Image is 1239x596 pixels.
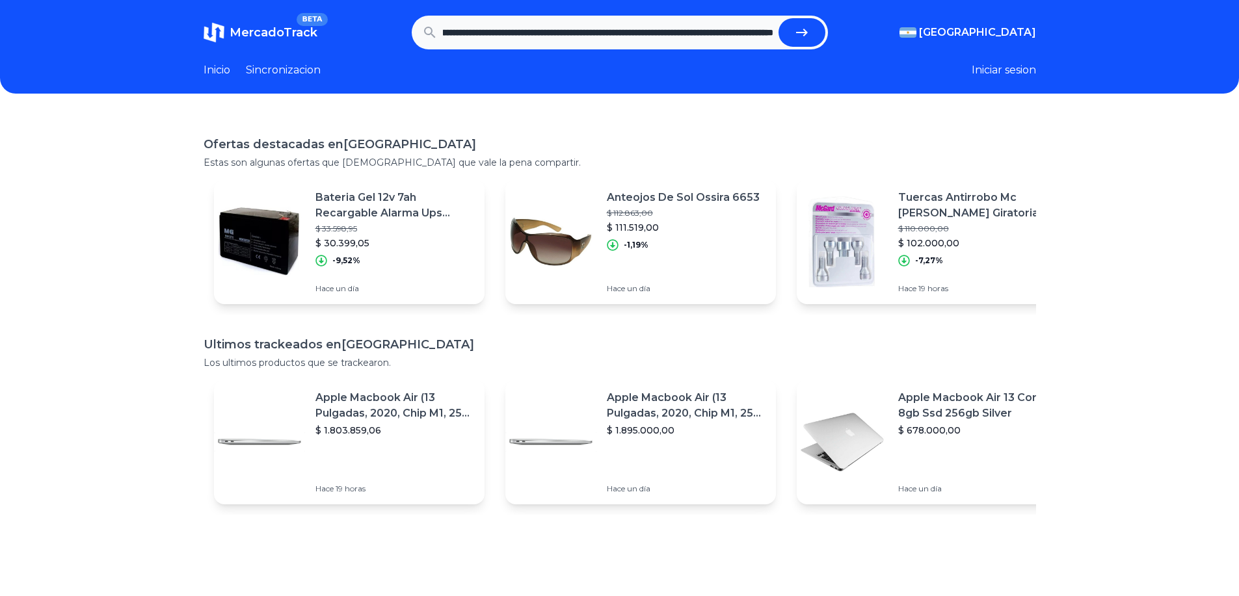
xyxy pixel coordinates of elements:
p: Hace 19 horas [898,283,1057,294]
p: $ 102.000,00 [898,237,1057,250]
img: Featured image [505,396,596,487]
span: MercadoTrack [230,25,317,40]
p: Bateria Gel 12v 7ah Recargable Alarma Ups Emergencia Mg1270 [315,190,474,221]
img: Featured image [214,196,305,287]
img: Featured image [797,196,888,287]
a: Featured imageApple Macbook Air (13 Pulgadas, 2020, Chip M1, 256 Gb De Ssd, 8 Gb De Ram) - Plata$... [214,380,485,504]
button: [GEOGRAPHIC_DATA] [899,25,1036,40]
img: Argentina [899,27,916,38]
p: Tuercas Antirrobo Mc [PERSON_NAME] Giratoria Volkswagen Polo [898,190,1057,221]
p: -7,27% [915,255,943,266]
h1: Ultimos trackeados en [GEOGRAPHIC_DATA] [204,335,1036,354]
a: Featured imageBateria Gel 12v 7ah Recargable Alarma Ups Emergencia Mg1270$ 33.598,95$ 30.399,05-9... [214,179,485,304]
p: Hace un día [898,484,1057,494]
a: MercadoTrackBETA [204,22,317,43]
p: -9,52% [332,255,360,266]
img: Featured image [797,396,888,487]
p: Anteojos De Sol Ossira 6653 [607,190,760,205]
span: BETA [297,13,327,26]
h1: Ofertas destacadas en [GEOGRAPHIC_DATA] [204,135,1036,153]
p: Hace 19 horas [315,484,474,494]
p: Apple Macbook Air 13 Core I5 8gb Ssd 256gb Silver [898,390,1057,421]
img: Featured image [214,396,305,487]
a: Featured imageTuercas Antirrobo Mc [PERSON_NAME] Giratoria Volkswagen Polo$ 110.000,00$ 102.000,0... [797,179,1067,304]
p: $ 112.863,00 [607,208,760,218]
p: Apple Macbook Air (13 Pulgadas, 2020, Chip M1, 256 Gb De Ssd, 8 Gb De Ram) - Plata [607,390,766,421]
img: Featured image [505,196,596,287]
p: $ 1.895.000,00 [607,424,766,437]
p: Hace un día [315,283,474,294]
p: $ 111.519,00 [607,221,760,234]
p: $ 30.399,05 [315,237,474,250]
p: Apple Macbook Air (13 Pulgadas, 2020, Chip M1, 256 Gb De Ssd, 8 Gb De Ram) - Plata [315,390,474,421]
a: Featured imageApple Macbook Air 13 Core I5 8gb Ssd 256gb Silver$ 678.000,00Hace un día [797,380,1067,504]
p: $ 678.000,00 [898,424,1057,437]
p: $ 110.000,00 [898,224,1057,234]
span: [GEOGRAPHIC_DATA] [919,25,1036,40]
p: Hace un día [607,484,766,494]
a: Sincronizacion [246,62,321,78]
button: Iniciar sesion [972,62,1036,78]
p: $ 33.598,95 [315,224,474,234]
a: Featured imageApple Macbook Air (13 Pulgadas, 2020, Chip M1, 256 Gb De Ssd, 8 Gb De Ram) - Plata$... [505,380,776,504]
p: Estas son algunas ofertas que [DEMOGRAPHIC_DATA] que vale la pena compartir. [204,156,1036,169]
p: Hace un día [607,283,760,294]
img: MercadoTrack [204,22,224,43]
p: Los ultimos productos que se trackearon. [204,356,1036,369]
a: Inicio [204,62,230,78]
a: Featured imageAnteojos De Sol Ossira 6653$ 112.863,00$ 111.519,00-1,19%Hace un día [505,179,776,304]
p: -1,19% [624,240,648,250]
p: $ 1.803.859,06 [315,424,474,437]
